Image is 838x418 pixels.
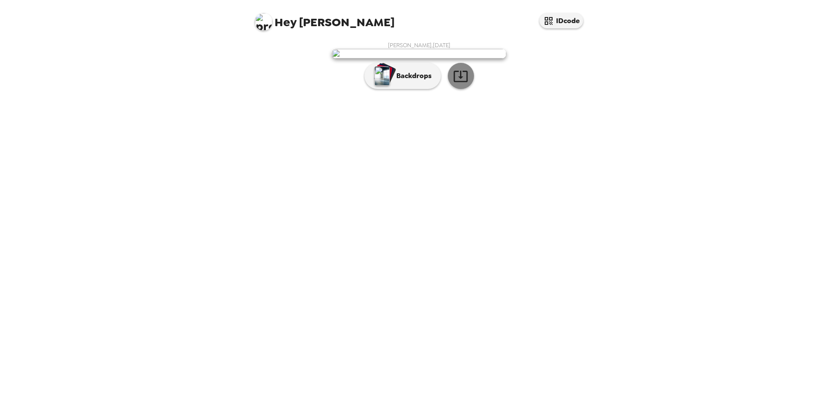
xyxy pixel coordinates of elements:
[539,13,583,28] button: IDcode
[255,9,395,28] span: [PERSON_NAME]
[255,13,272,31] img: profile pic
[332,49,506,58] img: user
[364,63,441,89] button: Backdrops
[275,14,296,30] span: Hey
[388,41,450,49] span: [PERSON_NAME] , [DATE]
[392,71,432,81] p: Backdrops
